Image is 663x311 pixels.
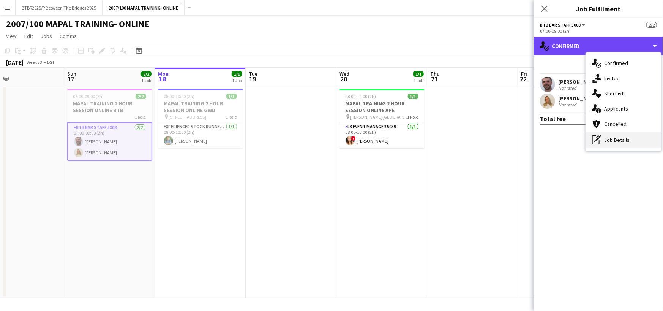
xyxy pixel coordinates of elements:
[73,94,104,99] span: 07:00-09:00 (2h)
[413,71,424,77] span: 1/1
[429,75,440,83] span: 21
[339,122,425,148] app-card-role: L3 Event Manager 50391/108:00-10:00 (2h)![PERSON_NAME]
[141,71,152,77] span: 2/2
[540,115,566,122] div: Total fee
[3,31,20,41] a: View
[540,28,657,34] div: 07:00-09:00 (2h)
[226,94,237,99] span: 1/1
[586,56,661,71] div: Confirmed
[24,33,33,40] span: Edit
[558,95,598,102] div: [PERSON_NAME]
[414,78,423,83] div: 1 Job
[67,89,152,161] app-job-card: 07:00-09:00 (2h)2/2MAPAL TRAINING 2 HOUR SESSION ONLINE BTB1 RoleBTB Bar Staff 50082/207:00-09:00...
[558,78,598,85] div: [PERSON_NAME]
[6,59,24,66] div: [DATE]
[158,70,169,77] span: Mon
[339,70,349,77] span: Wed
[226,114,237,120] span: 1 Role
[586,101,661,116] div: Applicants
[60,33,77,40] span: Comms
[339,89,425,148] app-job-card: 08:00-10:00 (2h)1/1MAPAL TRAINING 2 HOUR SESSION ONLINE APE [PERSON_NAME][GEOGRAPHIC_DATA]1 RoleL...
[407,114,418,120] span: 1 Role
[534,37,663,55] div: Confirmed
[158,122,243,148] app-card-role: Experienced Stock Runner 50121/108:00-10:00 (2h)[PERSON_NAME]
[646,22,657,28] span: 2/2
[67,100,152,114] h3: MAPAL TRAINING 2 HOUR SESSION ONLINE BTB
[25,59,44,65] span: Week 33
[141,78,151,83] div: 1 Job
[38,31,55,41] a: Jobs
[586,71,661,86] div: Invited
[164,94,195,99] span: 08:00-10:00 (2h)
[408,94,418,99] span: 1/1
[338,75,349,83] span: 20
[586,132,661,148] div: Job Details
[158,89,243,148] app-job-card: 08:00-10:00 (2h)1/1MAPAL TRAINING 2 HOUR SESSION ONLINE GWD [STREET_ADDRESS].1 RoleExperienced St...
[66,75,76,83] span: 17
[520,75,527,83] span: 22
[346,94,376,99] span: 08:00-10:00 (2h)
[232,78,242,83] div: 1 Job
[41,33,52,40] span: Jobs
[169,114,208,120] span: [STREET_ADDRESS].
[103,0,185,15] button: 2007/100 MAPAL TRAINING- ONLINE
[16,0,103,15] button: BTBR2025/P Between The Bridges 2025
[21,31,36,41] a: Edit
[558,102,578,108] div: Not rated
[232,71,242,77] span: 1/1
[339,100,425,114] h3: MAPAL TRAINING 2 HOUR SESSION ONLINE APE
[540,22,587,28] button: BTB Bar Staff 5008
[248,75,257,83] span: 19
[6,18,149,30] h1: 2007/100 MAPAL TRAINING- ONLINE
[57,31,80,41] a: Comms
[47,59,55,65] div: BST
[540,22,581,28] span: BTB Bar Staff 5008
[6,33,17,40] span: View
[521,70,527,77] span: Fri
[136,94,146,99] span: 2/2
[135,114,146,120] span: 1 Role
[430,70,440,77] span: Thu
[158,100,243,114] h3: MAPAL TRAINING 2 HOUR SESSION ONLINE GWD
[534,4,663,14] h3: Job Fulfilment
[558,85,578,91] div: Not rated
[351,136,356,141] span: !
[67,122,152,161] app-card-role: BTB Bar Staff 50082/207:00-09:00 (2h)[PERSON_NAME][PERSON_NAME]
[67,70,76,77] span: Sun
[249,70,257,77] span: Tue
[350,114,407,120] span: [PERSON_NAME][GEOGRAPHIC_DATA]
[586,116,661,132] div: Cancelled
[157,75,169,83] span: 18
[586,86,661,101] div: Shortlist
